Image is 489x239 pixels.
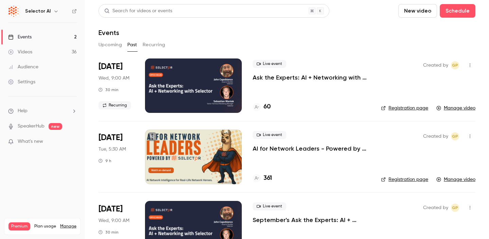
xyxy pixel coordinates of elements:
a: 361 [253,174,272,183]
button: Schedule [440,4,475,18]
span: Created by [423,61,448,69]
span: new [49,123,62,130]
a: September's Ask the Experts: AI + Networking with Selector [253,216,370,224]
span: Tue, 5:30 AM [98,146,126,153]
span: Help [18,107,28,115]
a: Registration page [381,105,428,112]
h4: 361 [264,174,272,183]
div: 30 min [98,229,119,235]
span: Gianna Papagni [451,132,459,140]
span: Live event [253,60,286,68]
span: GP [452,61,458,69]
span: Created by [423,132,448,140]
a: SpeakerHub [18,123,44,130]
button: Recurring [143,39,165,50]
div: Search for videos or events [104,7,172,15]
span: [DATE] [98,204,123,215]
span: [DATE] [98,132,123,143]
span: Live event [253,202,286,210]
iframe: Noticeable Trigger [69,139,77,145]
button: Past [127,39,137,50]
span: Created by [423,204,448,212]
span: GP [452,204,458,212]
a: Registration page [381,176,428,183]
div: 30 min [98,87,119,92]
div: 9 h [98,158,111,164]
a: AI for Network Leaders - Powered by Selector [253,144,370,153]
a: 60 [253,102,271,112]
li: help-dropdown-opener [8,107,77,115]
span: Gianna Papagni [451,61,459,69]
h4: 60 [264,102,271,112]
span: Wed, 9:00 AM [98,217,129,224]
span: What's new [18,138,43,145]
img: Selector AI [8,6,19,17]
button: New video [398,4,437,18]
span: Recurring [98,101,131,109]
span: Premium [8,222,30,231]
div: Settings [8,79,35,85]
div: Videos [8,49,32,55]
a: Manage video [436,176,475,183]
a: Manage [60,224,76,229]
div: Events [8,34,32,40]
span: Wed, 9:00 AM [98,75,129,82]
h6: Selector AI [25,8,51,15]
h1: Events [98,29,119,37]
span: Plan usage [34,224,56,229]
div: Oct 15 Wed, 12:00 PM (America/New York) [98,58,134,113]
a: Manage video [436,105,475,112]
button: Upcoming [98,39,122,50]
span: [DATE] [98,61,123,72]
span: Gianna Papagni [451,204,459,212]
span: GP [452,132,458,140]
div: Sep 30 Tue, 8:30 AM (America/New York) [98,130,134,184]
span: Live event [253,131,286,139]
div: Audience [8,64,38,70]
a: Ask the Experts: AI + Networking with Selector [253,73,370,82]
